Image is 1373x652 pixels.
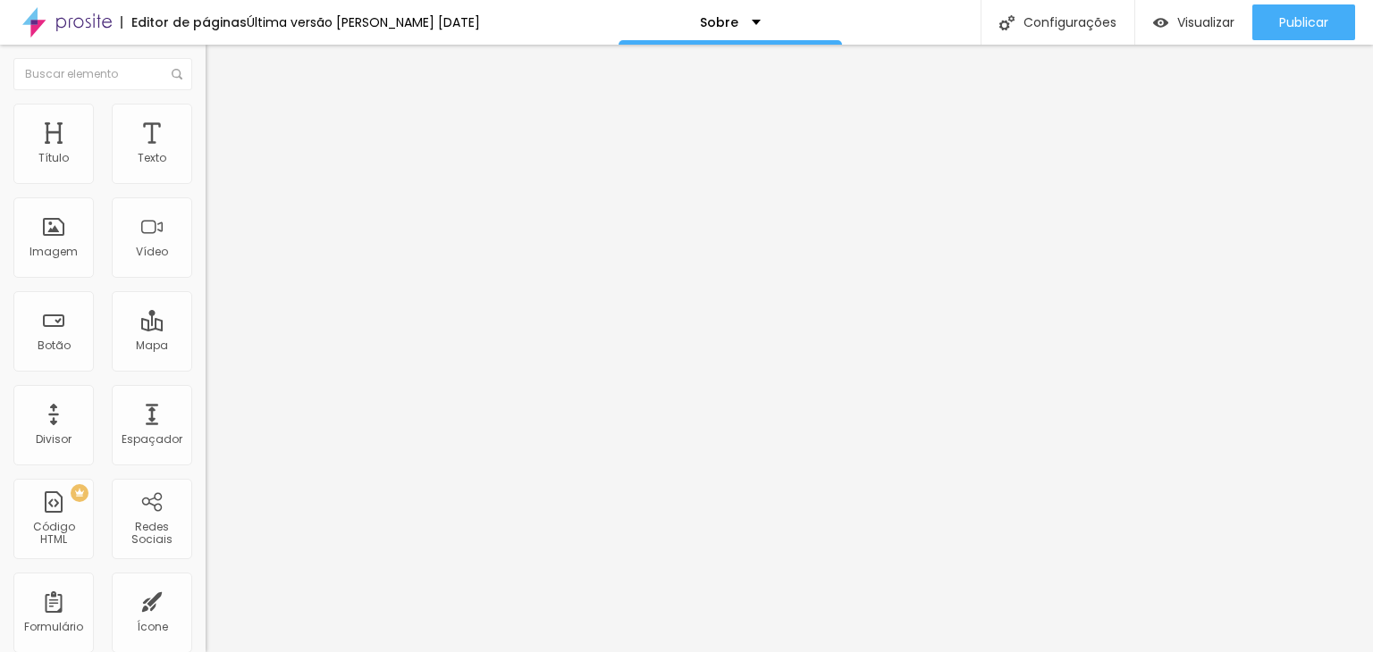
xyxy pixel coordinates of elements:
[36,433,72,446] div: Divisor
[1279,15,1328,29] span: Publicar
[137,621,168,633] div: Ícone
[29,246,78,258] div: Imagem
[38,152,69,164] div: Título
[1177,15,1234,29] span: Visualizar
[121,16,247,29] div: Editor de páginas
[1135,4,1252,40] button: Visualizar
[206,45,1373,652] iframe: Editor
[18,521,88,547] div: Código HTML
[136,246,168,258] div: Vídeo
[122,433,182,446] div: Espaçador
[116,521,187,547] div: Redes Sociais
[1153,15,1168,30] img: view-1.svg
[247,16,480,29] div: Última versão [PERSON_NAME] [DATE]
[1252,4,1355,40] button: Publicar
[13,58,192,90] input: Buscar elemento
[24,621,83,633] div: Formulário
[138,152,166,164] div: Texto
[999,15,1015,30] img: Icone
[172,69,182,79] img: Icone
[136,339,168,352] div: Mapa
[38,339,71,352] div: Botão
[700,16,738,29] p: Sobre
